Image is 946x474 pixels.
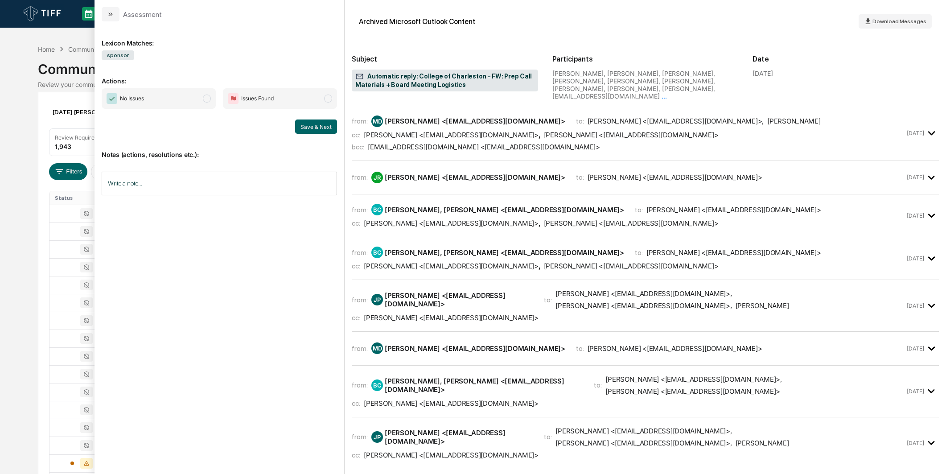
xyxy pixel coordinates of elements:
[123,10,162,19] div: Assessment
[662,92,667,100] span: ...
[55,134,98,141] div: Review Required
[102,140,337,158] p: Notes (actions, resolutions etc.):
[907,345,924,352] time: Friday, August 29, 2025 at 2:19:30 PM
[385,248,624,257] div: [PERSON_NAME], [PERSON_NAME] <[EMAIL_ADDRESS][DOMAIN_NAME]>
[605,375,781,383] div: [PERSON_NAME] <[EMAIL_ADDRESS][DOMAIN_NAME]> ,
[385,206,624,214] div: [PERSON_NAME], [PERSON_NAME] <[EMAIL_ADDRESS][DOMAIN_NAME]>
[364,131,540,139] span: ,
[364,219,540,227] span: ,
[552,70,739,100] div: [PERSON_NAME], [PERSON_NAME], [PERSON_NAME], [PERSON_NAME], [PERSON_NAME], [PERSON_NAME], [PERSON...
[385,291,533,308] div: [PERSON_NAME] <[EMAIL_ADDRESS][DOMAIN_NAME]>
[907,440,924,446] time: Sunday, August 31, 2025 at 2:05:03 PM
[917,445,942,469] iframe: Open customer support
[907,255,924,262] time: Friday, August 29, 2025 at 1:36:05 PM
[736,439,789,447] div: [PERSON_NAME]
[555,439,732,447] div: [PERSON_NAME] <[EMAIL_ADDRESS][DOMAIN_NAME]> ,
[552,55,739,63] h2: Participants
[352,296,368,304] span: from:
[352,173,368,181] span: from:
[352,344,368,353] span: from:
[352,219,360,227] span: cc:
[544,296,552,304] span: to:
[555,289,732,298] div: [PERSON_NAME] <[EMAIL_ADDRESS][DOMAIN_NAME]> ,
[352,313,360,322] span: cc:
[352,206,368,214] span: from:
[352,248,368,257] span: from:
[767,117,821,125] div: [PERSON_NAME]
[352,117,368,125] span: from:
[907,130,924,136] time: Thursday, August 28, 2025 at 1:02:38 PM
[907,174,924,181] time: Thursday, August 28, 2025 at 1:02:46 PM
[38,81,908,88] div: Review your communication records across channels
[49,105,156,119] div: [DATE] [PERSON_NAME] Emails
[588,344,762,353] div: [PERSON_NAME] <[EMAIL_ADDRESS][DOMAIN_NAME]>
[371,379,383,391] div: BC
[576,117,584,125] span: to:
[364,262,540,270] span: ,
[102,50,134,60] span: sponsor
[385,344,565,353] div: [PERSON_NAME] <[EMAIL_ADDRESS][DOMAIN_NAME]>
[359,17,475,26] div: Archived Microsoft Outlook Content
[352,131,360,139] span: cc:
[55,143,71,150] div: 1,943
[49,191,113,205] th: Status
[364,313,539,322] div: [PERSON_NAME] <[EMAIL_ADDRESS][DOMAIN_NAME]>
[352,433,368,441] span: from:
[859,14,932,29] button: Download Messages
[907,388,924,395] time: Friday, August 29, 2025 at 2:45:00 PM
[352,55,538,63] h2: Subject
[371,172,383,183] div: JR
[107,93,117,104] img: Checkmark
[364,399,539,408] div: [PERSON_NAME] <[EMAIL_ADDRESS][DOMAIN_NAME]>
[49,163,88,180] button: Filters
[295,120,337,134] button: Save & Next
[736,301,789,310] div: [PERSON_NAME]
[907,212,924,219] time: Thursday, August 28, 2025 at 1:51:47 PM
[646,206,821,214] div: [PERSON_NAME] <[EMAIL_ADDRESS][DOMAIN_NAME]>
[228,93,239,104] img: Flag
[753,55,939,63] h2: Date
[364,451,539,459] div: [PERSON_NAME] <[EMAIL_ADDRESS][DOMAIN_NAME]>
[635,248,643,257] span: to:
[102,66,337,85] p: Actions:
[368,143,600,151] div: [EMAIL_ADDRESS][DOMAIN_NAME] <[EMAIL_ADDRESS][DOMAIN_NAME]>
[38,45,55,53] div: Home
[120,94,144,103] span: No Issues
[576,344,584,353] span: to:
[753,70,773,77] div: [DATE]
[385,117,565,125] div: [PERSON_NAME] <[EMAIL_ADDRESS][DOMAIN_NAME]>
[21,4,64,24] img: logo
[371,247,383,258] div: BC
[385,377,583,394] div: [PERSON_NAME], [PERSON_NAME] <[EMAIL_ADDRESS][DOMAIN_NAME]>
[576,173,584,181] span: to:
[555,427,732,435] div: [PERSON_NAME] <[EMAIL_ADDRESS][DOMAIN_NAME]> ,
[364,131,539,139] div: [PERSON_NAME] <[EMAIL_ADDRESS][DOMAIN_NAME]>
[588,173,762,181] div: [PERSON_NAME] <[EMAIL_ADDRESS][DOMAIN_NAME]>
[385,429,533,445] div: [PERSON_NAME] <[EMAIL_ADDRESS][DOMAIN_NAME]>
[364,219,539,227] div: [PERSON_NAME] <[EMAIL_ADDRESS][DOMAIN_NAME]>
[352,143,364,151] span: bcc:
[907,302,924,309] time: Friday, August 29, 2025 at 2:19:25 PM
[371,431,383,443] div: JP
[38,54,908,77] div: Communications Archive
[544,219,719,227] div: [PERSON_NAME] <[EMAIL_ADDRESS][DOMAIN_NAME]>
[241,94,274,103] span: Issues Found
[371,342,383,354] div: MD
[371,204,383,215] div: BC
[646,248,821,257] div: [PERSON_NAME] <[EMAIL_ADDRESS][DOMAIN_NAME]>
[872,18,926,25] span: Download Messages
[605,387,780,396] div: [PERSON_NAME] <[EMAIL_ADDRESS][DOMAIN_NAME]>
[385,173,565,181] div: [PERSON_NAME] <[EMAIL_ADDRESS][DOMAIN_NAME]>
[352,399,360,408] span: cc:
[352,451,360,459] span: cc:
[635,206,643,214] span: to:
[352,262,360,270] span: cc:
[555,301,732,310] div: [PERSON_NAME] <[EMAIL_ADDRESS][DOMAIN_NAME]> ,
[544,262,719,270] div: [PERSON_NAME] <[EMAIL_ADDRESS][DOMAIN_NAME]>
[355,72,535,89] span: Automatic reply: College of Charleston - FW: Prep Call Materials + Board Meeting Logistics
[91,163,164,180] button: Date:[DATE] - [DATE]
[371,294,383,305] div: JP
[588,117,764,125] div: [PERSON_NAME] <[EMAIL_ADDRESS][DOMAIN_NAME]> ,
[364,262,539,270] div: [PERSON_NAME] <[EMAIL_ADDRESS][DOMAIN_NAME]>
[102,29,337,47] div: Lexicon Matches:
